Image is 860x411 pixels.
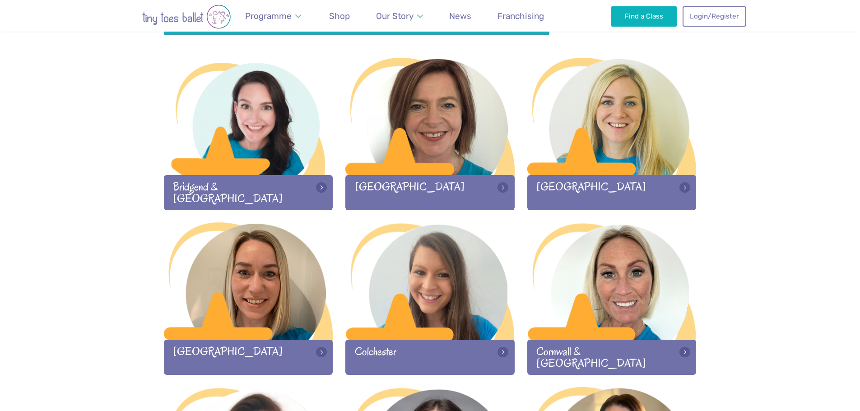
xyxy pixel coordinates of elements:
div: Cornwall & [GEOGRAPHIC_DATA] [527,340,697,374]
a: Colchester [345,222,515,374]
a: Shop [325,5,354,27]
a: [GEOGRAPHIC_DATA] [527,58,697,210]
span: News [449,11,471,21]
span: Programme [245,11,292,21]
span: Our Story [376,11,414,21]
a: Bridgend & [GEOGRAPHIC_DATA] [164,58,333,210]
img: tiny toes ballet [114,5,259,29]
a: Programme [241,5,306,27]
a: Cornwall & [GEOGRAPHIC_DATA] [527,222,697,374]
span: Franchising [497,11,544,21]
a: Our Story [372,5,427,27]
a: Login/Register [683,6,746,26]
a: [GEOGRAPHIC_DATA] [164,222,333,374]
div: Bridgend & [GEOGRAPHIC_DATA] [164,175,333,210]
div: Colchester [345,340,515,374]
a: News [445,5,476,27]
div: [GEOGRAPHIC_DATA] [345,175,515,210]
div: [GEOGRAPHIC_DATA] [164,340,333,374]
div: [GEOGRAPHIC_DATA] [527,175,697,210]
a: Find a Class [611,6,677,26]
span: Shop [329,11,350,21]
a: Franchising [493,5,549,27]
a: [GEOGRAPHIC_DATA] [345,58,515,210]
